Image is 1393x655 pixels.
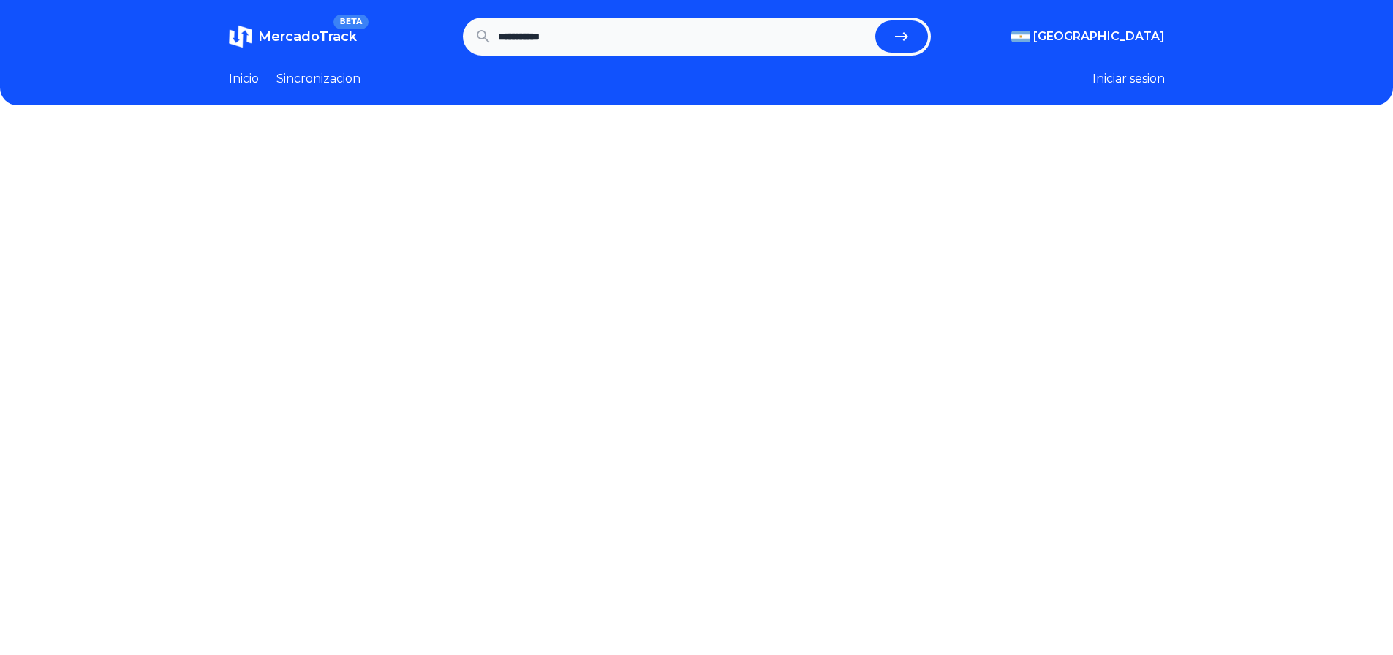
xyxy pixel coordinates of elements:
span: [GEOGRAPHIC_DATA] [1033,28,1165,45]
button: Iniciar sesion [1092,70,1165,88]
a: Sincronizacion [276,70,360,88]
span: MercadoTrack [258,29,357,45]
img: MercadoTrack [229,25,252,48]
img: Argentina [1011,31,1030,42]
a: MercadoTrackBETA [229,25,357,48]
button: [GEOGRAPHIC_DATA] [1011,28,1165,45]
a: Inicio [229,70,259,88]
span: BETA [333,15,368,29]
